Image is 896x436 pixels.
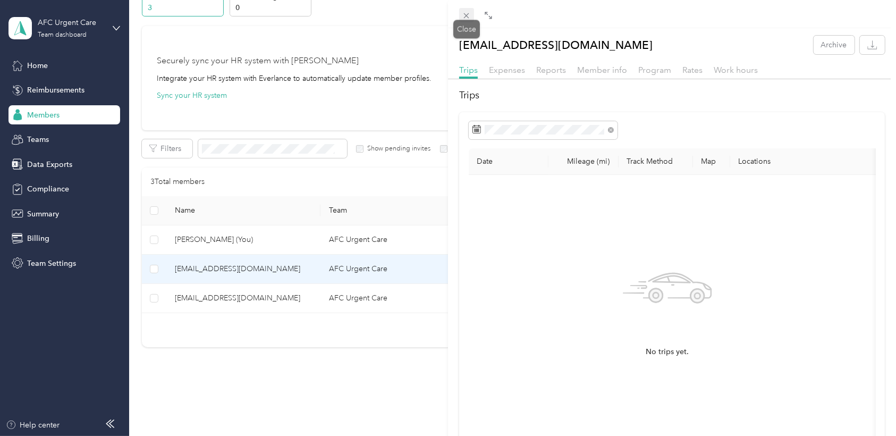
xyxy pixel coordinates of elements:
[459,88,885,103] h2: Trips
[814,36,855,54] button: Archive
[638,65,671,75] span: Program
[646,346,689,358] span: No trips yet.
[469,148,548,175] th: Date
[548,148,619,175] th: Mileage (mi)
[836,376,896,436] iframe: Everlance-gr Chat Button Frame
[489,65,525,75] span: Expenses
[619,148,693,175] th: Track Method
[714,65,758,75] span: Work hours
[459,36,653,54] p: [EMAIL_ADDRESS][DOMAIN_NAME]
[459,65,478,75] span: Trips
[693,148,730,175] th: Map
[536,65,566,75] span: Reports
[577,65,627,75] span: Member info
[682,65,703,75] span: Rates
[453,20,480,38] div: Close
